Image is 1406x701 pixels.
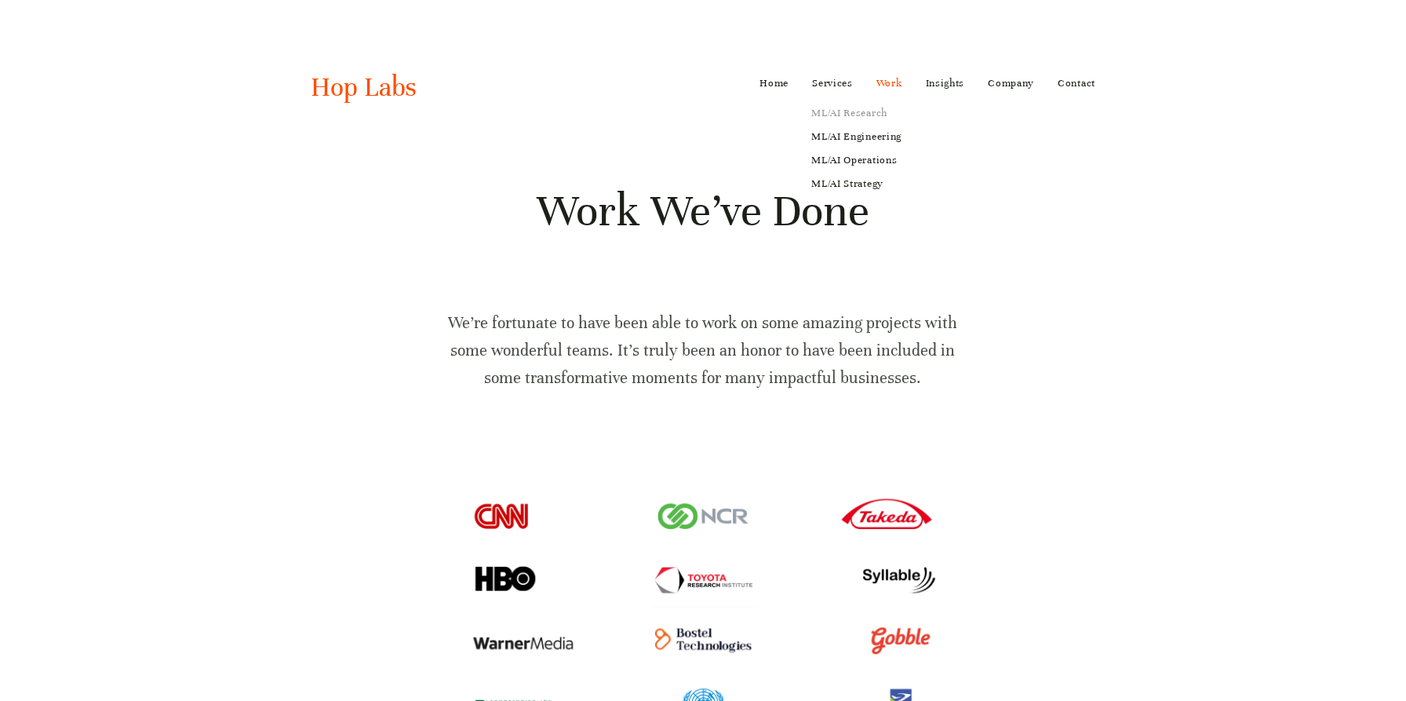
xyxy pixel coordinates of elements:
a: ML/AI Engineering [800,125,912,148]
a: Services [812,71,853,96]
a: Insights [926,71,965,96]
a: ML/AI Strategy [800,172,912,195]
h1: Work We’ve Done [446,183,960,239]
a: Company [988,71,1034,96]
p: We’re fortunate to have been able to work on some amazing projects with some wonderful teams. It’... [446,309,960,392]
a: Hop Labs [311,71,417,104]
a: Work [876,71,902,96]
a: Contact [1058,71,1095,96]
a: ML/AI Operations [800,148,912,172]
a: Home [759,71,789,96]
a: ML/AI Research [800,101,912,125]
